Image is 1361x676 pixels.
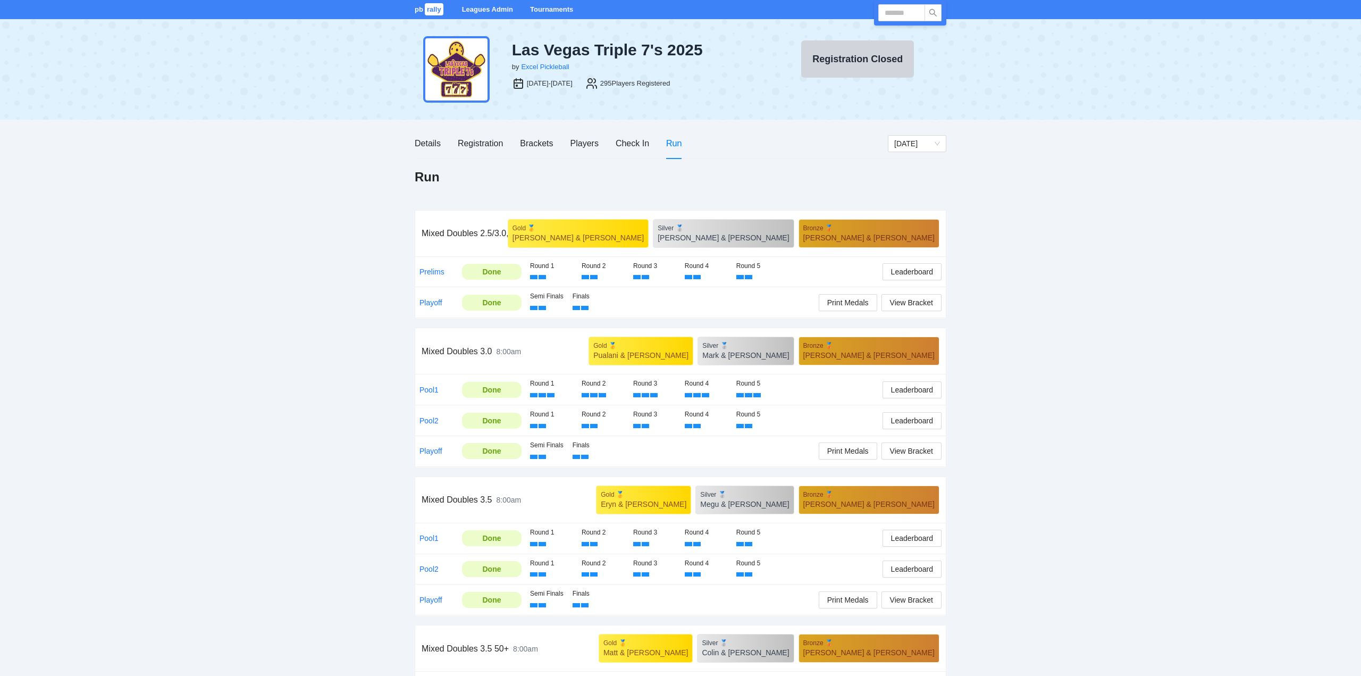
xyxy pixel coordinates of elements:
button: Leaderboard [883,381,942,398]
div: Registration [458,137,503,150]
div: Details [415,137,441,150]
span: Leaderboard [891,532,933,544]
div: [PERSON_NAME] & [PERSON_NAME] [803,350,935,361]
div: Megu & [PERSON_NAME] [700,499,789,510]
div: Done [470,384,514,396]
span: search [925,9,941,17]
div: Bronze 🥉 [803,224,935,232]
a: Playoff [419,596,442,604]
div: Round 1 [530,528,573,538]
div: Round 2 [582,261,625,271]
a: Pool1 [419,386,439,394]
h1: Run [415,169,440,186]
div: Done [470,266,514,278]
div: Las Vegas Triple 7's 2025 [512,40,761,60]
span: Saturday [894,136,940,152]
div: Round 5 [736,261,779,271]
img: tiple-sevens-24.png [423,36,490,103]
div: Round 2 [582,558,625,569]
div: Semi Finals [530,291,564,302]
div: Done [470,297,514,308]
div: Eryn & [PERSON_NAME] [601,499,686,510]
div: Round 1 [530,410,573,420]
div: Mark & [PERSON_NAME] [702,350,789,361]
div: Round 5 [736,558,779,569]
div: Round 4 [685,528,728,538]
button: Leaderboard [883,530,942,547]
div: Round 1 [530,379,573,389]
a: Tournaments [530,5,573,13]
div: Semi Finals [530,589,564,599]
div: Done [470,594,514,606]
span: Print Medals [827,594,869,606]
div: Done [470,445,514,457]
div: Done [470,532,514,544]
div: Round 5 [736,410,779,420]
span: pb [415,5,423,13]
span: Print Medals [827,445,869,457]
div: Run [666,137,682,150]
a: Prelims [419,268,444,276]
div: Bronze 🥉 [803,490,935,499]
div: Finals [573,291,607,302]
span: Leaderboard [891,415,933,427]
a: Playoff [419,447,442,455]
div: [PERSON_NAME] & [PERSON_NAME] [803,647,935,658]
a: Pool1 [419,534,439,543]
button: View Bracket [881,294,942,311]
button: Print Medals [819,294,877,311]
div: [PERSON_NAME] & [PERSON_NAME] [803,499,935,510]
a: Pool2 [419,565,439,573]
div: Colin & [PERSON_NAME] [702,647,789,658]
span: 8:00am [513,645,538,653]
a: Excel Pickleball [521,63,569,71]
a: Leagues Admin [462,5,513,13]
div: Round 2 [582,410,625,420]
div: Gold 🥇 [603,639,688,647]
span: View Bracket [890,297,933,308]
div: Round 3 [633,410,676,420]
div: Round 3 [633,379,676,389]
div: Round 4 [685,379,728,389]
button: Leaderboard [883,561,942,578]
span: Mixed Doubles 3.5 [422,495,492,504]
div: Round 2 [582,379,625,389]
div: Silver 🥈 [702,639,789,647]
a: Playoff [419,298,442,307]
div: Silver 🥈 [702,341,789,350]
div: Gold 🥇 [513,224,644,232]
div: Round 4 [685,410,728,420]
div: Round 4 [685,558,728,569]
span: View Bracket [890,594,933,606]
a: pbrally [415,5,445,13]
div: 295 Players Registered [600,78,670,89]
button: Registration Closed [801,40,914,78]
div: Pualani & [PERSON_NAME] [593,350,688,361]
button: search [925,4,942,21]
div: Players [570,137,599,150]
div: Round 3 [633,528,676,538]
a: Pool2 [419,416,439,425]
span: Mixed Doubles 3.0 [422,347,492,356]
div: [PERSON_NAME] & [PERSON_NAME] [658,232,789,243]
div: Bronze 🥉 [803,341,935,350]
div: Round 5 [736,379,779,389]
div: Round 5 [736,528,779,538]
div: Round 1 [530,261,573,271]
button: View Bracket [881,443,942,460]
span: Leaderboard [891,384,933,396]
div: Round 3 [633,261,676,271]
span: 8:00am [497,496,522,504]
div: Check In [616,137,649,150]
span: Mixed Doubles 3.5 50+ [422,644,509,653]
div: [DATE]-[DATE] [527,78,573,89]
div: Silver 🥈 [700,490,789,499]
div: Bronze 🥉 [803,639,935,647]
button: Print Medals [819,591,877,608]
div: Done [470,563,514,575]
div: Matt & [PERSON_NAME] [603,647,688,658]
div: Finals [573,440,607,450]
div: Done [470,415,514,427]
div: Round 1 [530,558,573,569]
span: View Bracket [890,445,933,457]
